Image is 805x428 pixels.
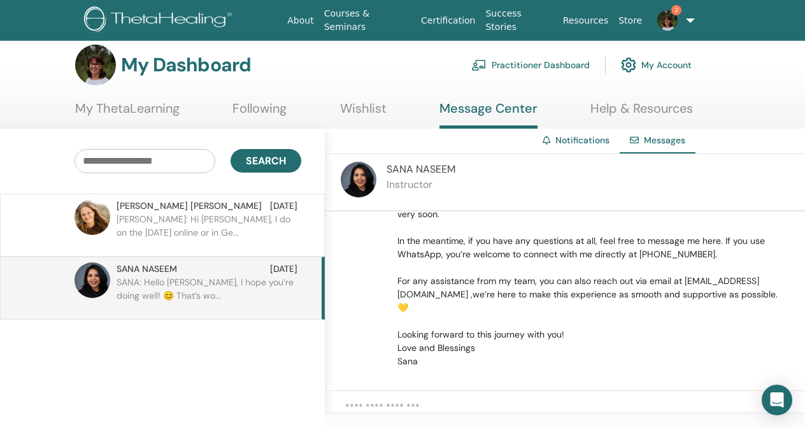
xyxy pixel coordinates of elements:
a: My Account [621,51,692,79]
span: [DATE] [270,262,297,276]
a: Certification [416,9,480,32]
p: Hello [PERSON_NAME], I hope you’re doing well! 😊 That’s wonderful to hear , you’ll be receiving a... [397,168,790,368]
a: My ThetaLearning [75,101,180,125]
a: Notifications [555,134,609,146]
div: Open Intercom Messenger [762,385,792,415]
a: Success Stories [480,2,557,39]
span: [DATE] [270,199,297,213]
img: default.jpg [75,199,110,235]
img: default.jpg [341,162,376,197]
a: Courses & Seminars [319,2,416,39]
img: default.jpg [75,262,110,298]
span: Search [246,154,286,168]
h3: My Dashboard [121,53,251,76]
img: chalkboard-teacher.svg [471,59,487,71]
p: Instructor [387,177,455,192]
span: SANA NASEEM [117,262,177,276]
img: cog.svg [621,54,636,76]
a: Following [232,101,287,125]
a: Resources [558,9,614,32]
button: Search [231,149,301,173]
span: Messages [644,134,685,146]
p: [PERSON_NAME]: Hi [PERSON_NAME], I do on the [DATE] online or in Ge... [117,213,301,251]
a: Practitioner Dashboard [471,51,590,79]
p: SANA: Hello [PERSON_NAME], I hope you’re doing well! 😊 That’s wo... [117,276,301,314]
img: default.jpg [657,10,678,31]
a: Message Center [439,101,538,129]
span: SANA NASEEM [387,162,455,176]
a: Store [613,9,647,32]
span: 2 [671,5,681,15]
a: About [282,9,318,32]
a: Wishlist [340,101,387,125]
img: logo.png [84,6,236,35]
img: default.jpg [75,45,116,85]
a: Help & Resources [590,101,693,125]
span: [PERSON_NAME] [PERSON_NAME] [117,199,262,213]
